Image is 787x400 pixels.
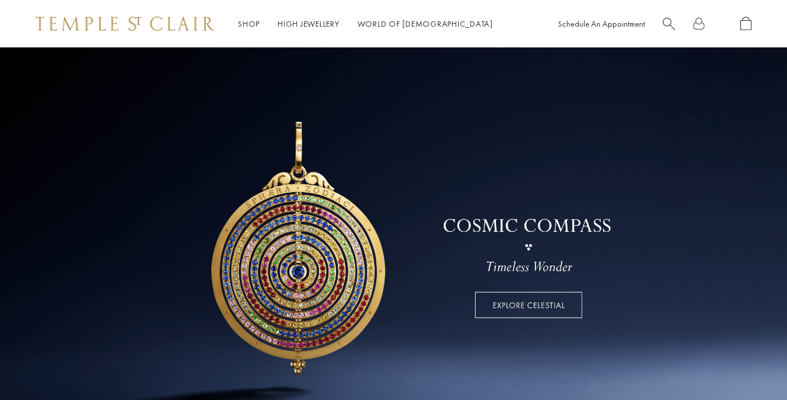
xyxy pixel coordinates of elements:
[558,18,645,29] a: Schedule An Appointment
[36,17,214,31] img: Temple St. Clair
[238,17,493,31] nav: Main navigation
[663,17,675,31] a: Search
[357,18,493,29] a: World of [DEMOGRAPHIC_DATA]World of [DEMOGRAPHIC_DATA]
[238,18,260,29] a: ShopShop
[278,18,340,29] a: High JewelleryHigh Jewellery
[740,17,751,31] a: Open Shopping Bag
